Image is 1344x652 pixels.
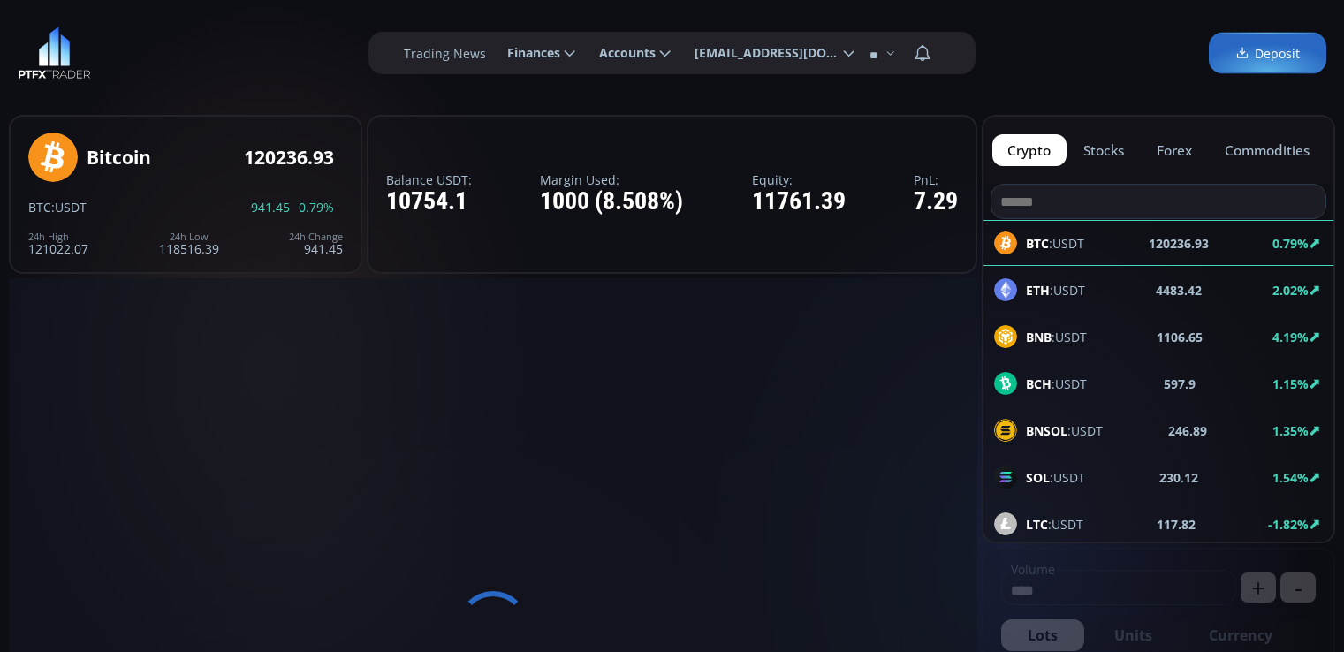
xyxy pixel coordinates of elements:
[1272,329,1309,345] b: 4.19%
[51,199,87,216] span: :USDT
[1026,469,1050,486] b: SOL
[587,35,656,71] span: Accounts
[1068,134,1140,166] button: stocks
[540,173,683,186] label: Margin Used:
[251,201,290,214] span: 941.45
[244,148,334,168] div: 120236.93
[28,231,88,242] div: 24h High
[914,188,958,216] div: 7.29
[1026,421,1103,440] span: :USDT
[992,134,1067,166] button: crypto
[752,173,846,186] label: Equity:
[159,231,219,242] div: 24h Low
[28,199,51,216] span: BTC
[752,188,846,216] div: 11761.39
[682,35,839,71] span: [EMAIL_ADDRESS][DOMAIN_NAME] [EMAIL_ADDRESS][DOMAIN_NAME]
[1209,134,1325,166] button: commodities
[1235,44,1300,63] span: Deposit
[289,231,343,255] div: 941.45
[28,231,88,255] div: 121022.07
[495,35,560,71] span: Finances
[1159,468,1198,487] b: 230.12
[1026,516,1048,533] b: LTC
[1026,375,1052,392] b: BCH
[1026,468,1085,487] span: :USDT
[87,148,151,168] div: Bitcoin
[1026,515,1083,534] span: :USDT
[1026,328,1087,346] span: :USDT
[1209,33,1326,74] a: Deposit
[914,173,958,186] label: PnL:
[18,27,91,80] img: LOGO
[1268,516,1309,533] b: -1.82%
[1272,375,1309,392] b: 1.15%
[386,173,472,186] label: Balance USDT:
[1026,329,1052,345] b: BNB
[289,231,343,242] div: 24h Change
[1272,469,1309,486] b: 1.54%
[404,44,486,63] label: Trading News
[1026,281,1085,299] span: :USDT
[1156,281,1202,299] b: 4483.42
[1157,328,1203,346] b: 1106.65
[1272,282,1309,299] b: 2.02%
[1157,515,1196,534] b: 117.82
[386,188,472,216] div: 10754.1
[1142,134,1208,166] button: forex
[159,231,219,255] div: 118516.39
[1026,375,1087,393] span: :USDT
[299,201,334,214] span: 0.79%
[1026,282,1050,299] b: ETH
[540,188,683,216] div: 1000 (8.508%)
[1164,375,1196,393] b: 597.9
[1168,421,1207,440] b: 246.89
[1026,422,1067,439] b: BNSOL
[1272,422,1309,439] b: 1.35%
